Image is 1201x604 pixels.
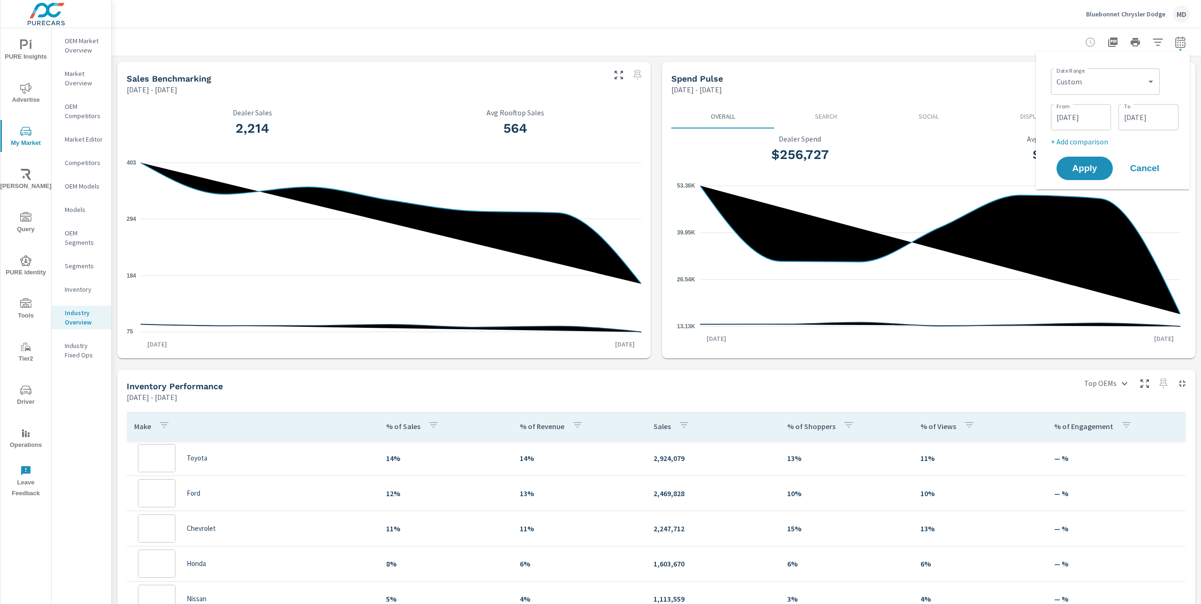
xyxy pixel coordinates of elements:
[520,558,639,569] p: 6%
[920,523,1039,534] p: 13%
[520,488,639,499] p: 13%
[520,453,639,464] p: 14%
[1171,33,1190,52] button: Select Date Range
[679,112,767,121] p: Overall
[65,36,104,55] p: OEM Market Overview
[127,74,211,83] h5: Sales Benchmarking
[654,488,772,499] p: 2,469,828
[187,595,206,603] p: Nissan
[141,340,174,349] p: [DATE]
[935,147,1181,163] h3: $71,507
[677,135,923,143] p: Dealer Spend
[677,182,695,189] text: 53.36K
[654,422,671,431] p: Sales
[700,334,733,343] p: [DATE]
[920,453,1039,464] p: 11%
[390,108,642,117] p: Avg Rooftop Sales
[677,229,695,236] text: 39.95K
[187,489,200,498] p: Ford
[787,422,836,431] p: % of Shoppers
[1156,376,1171,391] span: Select a preset date range to save this widget
[3,126,48,149] span: My Market
[787,558,906,569] p: 6%
[52,282,111,296] div: Inventory
[920,488,1039,499] p: 10%
[52,99,111,123] div: OEM Competitors
[3,83,48,106] span: Advertise
[52,226,111,249] div: OEM Segments
[671,74,723,83] h5: Spend Pulse
[390,121,642,136] h3: 564
[1054,558,1178,569] p: — %
[52,259,111,273] div: Segments
[920,558,1039,569] p: 6%
[885,112,973,121] p: Social
[52,34,111,57] div: OEM Market Overview
[1126,164,1163,173] span: Cancel
[3,169,48,192] span: [PERSON_NAME]
[3,212,48,235] span: Query
[187,559,206,568] p: Honda
[386,453,505,464] p: 14%
[520,422,564,431] p: % of Revenue
[677,276,695,283] text: 26.54K
[935,135,1181,143] p: Avg Rooftop Spend
[52,67,111,90] div: Market Overview
[52,203,111,217] div: Models
[1137,376,1152,391] button: Make Fullscreen
[1066,164,1103,173] span: Apply
[1148,334,1180,343] p: [DATE]
[1057,157,1113,180] button: Apply
[127,108,379,117] p: Dealer Sales
[1173,6,1190,23] div: MD
[3,39,48,62] span: PURE Insights
[782,112,869,121] p: Search
[520,523,639,534] p: 11%
[127,272,136,279] text: 184
[1079,375,1133,392] div: Top OEMs
[65,135,104,144] p: Market Editor
[3,298,48,321] span: Tools
[3,428,48,451] span: Operations
[127,329,133,335] text: 75
[52,339,111,362] div: Industry Fixed Ops
[127,159,136,166] text: 403
[127,216,136,222] text: 294
[65,228,104,247] p: OEM Segments
[134,422,151,431] p: Make
[1054,523,1178,534] p: — %
[52,306,111,329] div: Industry Overview
[3,255,48,278] span: PURE Identity
[65,341,104,360] p: Industry Fixed Ops
[787,523,906,534] p: 15%
[127,381,223,391] h5: Inventory Performance
[608,340,641,349] p: [DATE]
[787,488,906,499] p: 10%
[3,341,48,364] span: Tier2
[0,28,51,503] div: nav menu
[187,454,207,462] p: Toyota
[3,385,48,408] span: Driver
[1148,33,1167,52] button: Apply Filters
[65,181,104,191] p: OEM Models
[630,68,645,83] span: Select a preset date range to save this widget
[65,308,104,327] p: Industry Overview
[654,558,772,569] p: 1,603,670
[1175,376,1190,391] button: Minimize Widget
[1054,422,1113,431] p: % of Engagement
[988,112,1075,121] p: Display
[1054,453,1178,464] p: — %
[787,453,906,464] p: 13%
[65,205,104,214] p: Models
[52,156,111,170] div: Competitors
[654,523,772,534] p: 2,247,712
[1051,136,1178,147] p: + Add comparison
[920,422,956,431] p: % of Views
[127,121,379,136] h3: 2,214
[1054,488,1178,499] p: — %
[3,465,48,499] span: Leave Feedback
[1117,157,1173,180] button: Cancel
[677,147,923,163] h3: $256,727
[611,68,626,83] button: Make Fullscreen
[654,453,772,464] p: 2,924,079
